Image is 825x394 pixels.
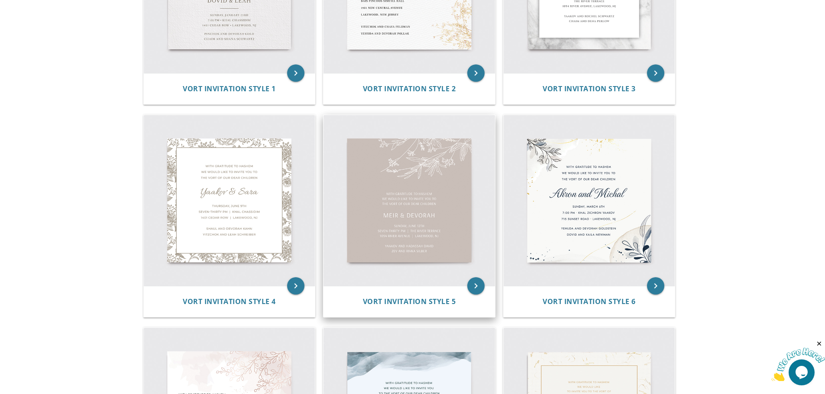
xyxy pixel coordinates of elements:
[504,115,675,286] img: Vort Invitation Style 6
[363,297,456,306] span: Vort Invitation Style 5
[324,115,495,286] img: Vort Invitation Style 5
[183,298,276,306] a: Vort Invitation Style 4
[543,84,636,93] span: Vort Invitation Style 3
[183,297,276,306] span: Vort Invitation Style 4
[363,85,456,93] a: Vort Invitation Style 2
[287,64,304,82] a: keyboard_arrow_right
[647,277,664,295] a: keyboard_arrow_right
[543,298,636,306] a: Vort Invitation Style 6
[467,64,485,82] a: keyboard_arrow_right
[467,277,485,295] a: keyboard_arrow_right
[183,84,276,93] span: Vort Invitation Style 1
[771,340,825,381] iframe: chat widget
[183,85,276,93] a: Vort Invitation Style 1
[543,297,636,306] span: Vort Invitation Style 6
[363,84,456,93] span: Vort Invitation Style 2
[363,298,456,306] a: Vort Invitation Style 5
[647,64,664,82] a: keyboard_arrow_right
[543,85,636,93] a: Vort Invitation Style 3
[287,277,304,295] a: keyboard_arrow_right
[144,115,315,286] img: Vort Invitation Style 4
